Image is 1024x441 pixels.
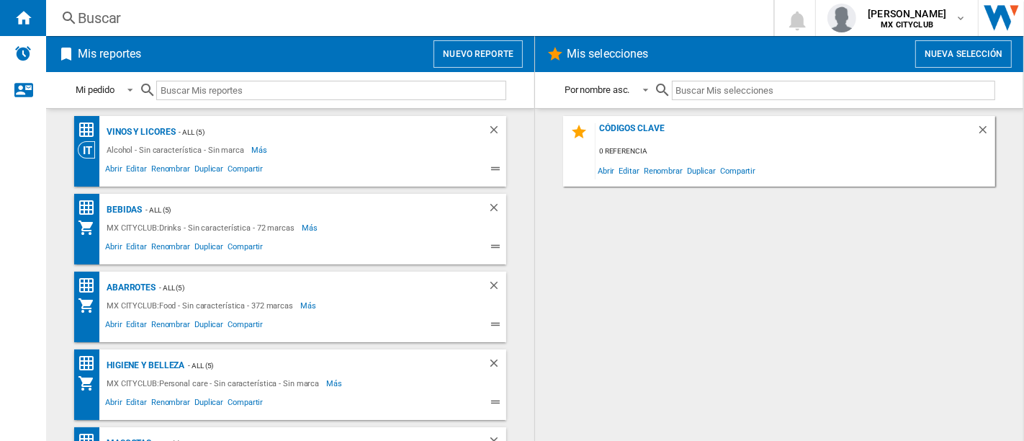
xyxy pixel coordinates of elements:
span: Abrir [596,161,617,180]
span: Abrir [103,162,125,179]
div: Vinos y Licores [103,123,176,141]
span: Más [302,219,320,236]
span: Compartir [225,318,265,335]
span: Compartir [225,240,265,257]
div: Matriz de precios [78,277,103,295]
span: Más [326,375,344,392]
span: Duplicar [192,162,225,179]
img: profile.jpg [827,4,856,32]
span: Duplicar [192,240,225,257]
div: Alcohol - Sin característica - Sin marca [103,141,251,159]
div: Borrar [488,123,506,141]
span: Renombrar [149,396,192,413]
span: Más [300,297,318,314]
span: Renombrar [642,161,685,180]
span: Editar [125,318,149,335]
div: Borrar [488,357,506,375]
span: Editar [125,240,149,257]
span: Renombrar [149,162,192,179]
div: Matriz de precios [78,355,103,373]
button: Nuevo reporte [434,40,523,68]
span: Duplicar [192,396,225,413]
span: Duplicar [192,318,225,335]
span: Abrir [103,318,125,335]
span: Editar [617,161,642,180]
div: - ALL (5) [184,357,459,375]
span: Renombrar [149,240,192,257]
span: Abrir [103,240,125,257]
div: Borrar [488,279,506,297]
span: Editar [125,396,149,413]
div: Buscar [78,8,736,28]
div: Visión Categoría [78,141,103,159]
div: - ALL (5) [142,201,459,219]
span: Abrir [103,396,125,413]
div: Borrar [976,123,995,143]
b: MX CITYCLUB [881,20,933,30]
div: MX CITYCLUB:Food - Sin característica - 372 marcas [103,297,300,314]
div: MX CITYCLUB:Drinks - Sin característica - 72 marcas [103,219,302,236]
button: Nueva selección [915,40,1012,68]
div: MX CITYCLUB:Personal care - Sin característica - Sin marca [103,375,326,392]
img: alerts-logo.svg [14,45,32,62]
div: Mi colección [78,375,103,392]
span: [PERSON_NAME] [868,6,946,21]
span: Editar [125,162,149,179]
div: - ALL (5) [156,279,459,297]
h2: Mis reportes [75,40,144,68]
div: Mi pedido [76,84,114,95]
div: Códigos Clave [596,123,976,143]
div: Abarrotes [103,279,156,297]
div: Matriz de precios [78,199,103,217]
input: Buscar Mis selecciones [672,81,995,100]
div: 0 referencia [596,143,995,161]
span: Más [251,141,269,159]
div: Por nombre asc. [565,84,630,95]
div: - ALL (5) [176,123,459,141]
div: Borrar [488,201,506,219]
span: Duplicar [685,161,718,180]
span: Compartir [225,162,265,179]
div: Mi colección [78,297,103,314]
div: Mi colección [78,219,103,236]
span: Renombrar [149,318,192,335]
div: Higiene y Belleza [103,357,184,375]
div: Matriz de precios [78,121,103,139]
span: Compartir [718,161,758,180]
input: Buscar Mis reportes [156,81,506,100]
span: Compartir [225,396,265,413]
h2: Mis selecciones [564,40,652,68]
div: Bebidas [103,201,142,219]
